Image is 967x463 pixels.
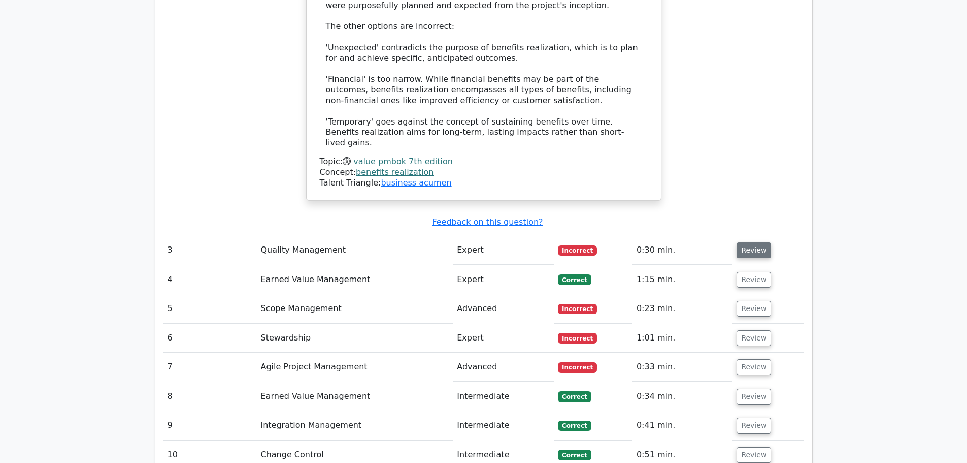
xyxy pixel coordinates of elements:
[256,324,453,353] td: Stewardship
[453,294,554,323] td: Advanced
[453,382,554,411] td: Intermediate
[632,294,732,323] td: 0:23 min.
[737,447,771,463] button: Review
[632,324,732,353] td: 1:01 min.
[163,353,257,382] td: 7
[453,236,554,265] td: Expert
[163,324,257,353] td: 6
[453,265,554,294] td: Expert
[632,411,732,440] td: 0:41 min.
[737,389,771,405] button: Review
[432,217,543,227] a: Feedback on this question?
[453,411,554,440] td: Intermediate
[320,157,648,167] div: Topic:
[163,236,257,265] td: 3
[632,353,732,382] td: 0:33 min.
[453,353,554,382] td: Advanced
[256,294,453,323] td: Scope Management
[256,353,453,382] td: Agile Project Management
[558,245,597,256] span: Incorrect
[558,421,591,431] span: Correct
[320,167,648,178] div: Concept:
[163,411,257,440] td: 9
[737,272,771,288] button: Review
[256,382,453,411] td: Earned Value Management
[353,157,453,166] a: value pmbok 7th edition
[737,301,771,317] button: Review
[737,242,771,258] button: Review
[163,382,257,411] td: 8
[558,391,591,402] span: Correct
[256,265,453,294] td: Earned Value Management
[632,382,732,411] td: 0:34 min.
[256,411,453,440] td: Integration Management
[256,236,453,265] td: Quality Management
[737,330,771,346] button: Review
[632,236,732,265] td: 0:30 min.
[737,418,771,434] button: Review
[381,178,451,188] a: business acumen
[558,274,591,285] span: Correct
[632,265,732,294] td: 1:15 min.
[356,167,434,177] a: benefits realization
[558,304,597,314] span: Incorrect
[737,359,771,375] button: Review
[163,265,257,294] td: 4
[558,333,597,343] span: Incorrect
[558,362,597,373] span: Incorrect
[163,294,257,323] td: 5
[453,324,554,353] td: Expert
[320,157,648,188] div: Talent Triangle:
[558,450,591,460] span: Correct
